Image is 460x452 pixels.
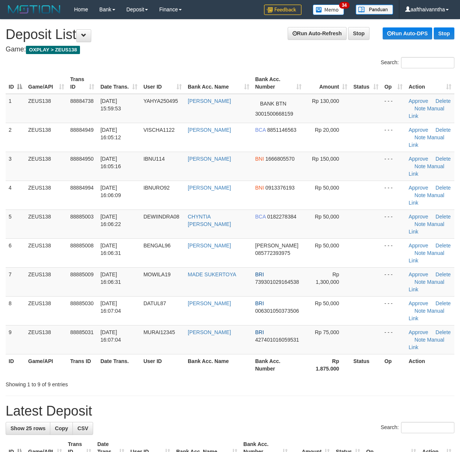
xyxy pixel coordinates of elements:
[70,214,94,220] span: 88885003
[188,271,236,277] a: MADE SUKERTOYA
[255,250,290,256] span: Copy 085772393975 to clipboard
[100,98,121,111] span: [DATE] 15:59:53
[356,5,393,15] img: panduan.png
[140,72,185,94] th: User ID: activate to sort column ascending
[188,329,231,335] a: [PERSON_NAME]
[70,300,94,306] span: 88885030
[100,300,121,314] span: [DATE] 16:07:04
[315,214,339,220] span: Rp 50,000
[415,221,426,227] a: Note
[188,185,231,191] a: [PERSON_NAME]
[6,152,25,181] td: 3
[55,425,68,431] span: Copy
[382,72,406,94] th: Op: activate to sort column ascending
[382,181,406,209] td: - - -
[6,238,25,267] td: 6
[409,300,428,306] a: Approve
[313,5,344,15] img: Button%20Memo.svg
[6,209,25,238] td: 5
[67,72,97,94] th: Trans ID: activate to sort column ascending
[25,72,67,94] th: Game/API: activate to sort column ascending
[415,308,426,314] a: Note
[97,354,140,375] th: Date Trans.
[305,72,350,94] th: Amount: activate to sort column ascending
[312,98,339,104] span: Rp 130,000
[188,243,231,249] a: [PERSON_NAME]
[315,243,339,249] span: Rp 50,000
[143,271,170,277] span: MOWILA19
[436,300,451,306] a: Delete
[143,329,175,335] span: MURAI12345
[415,337,426,343] a: Note
[436,98,451,104] a: Delete
[6,404,454,419] h1: Latest Deposit
[409,337,444,350] a: Manual Link
[70,243,94,249] span: 88885008
[143,185,170,191] span: IBNURO92
[6,181,25,209] td: 4
[143,214,179,220] span: DEWIINDRA08
[264,5,302,15] img: Feedback.jpg
[265,185,295,191] span: Copy 0913376193 to clipboard
[255,308,299,314] span: Copy 006301050373506 to clipboard
[255,300,264,306] span: BRI
[25,181,67,209] td: ZEUS138
[348,27,370,40] a: Stop
[25,209,67,238] td: ZEUS138
[25,267,67,296] td: ZEUS138
[267,214,296,220] span: Copy 0182278384 to clipboard
[26,46,80,54] span: OXPLAY > ZEUS138
[255,271,264,277] span: BRI
[100,243,121,256] span: [DATE] 16:06:31
[6,94,25,123] td: 1
[382,152,406,181] td: - - -
[70,271,94,277] span: 88885009
[100,127,121,140] span: [DATE] 16:05:12
[6,422,50,435] a: Show 25 rows
[100,214,121,227] span: [DATE] 16:06:22
[67,354,97,375] th: Trans ID
[185,354,252,375] th: Bank Acc. Name
[381,422,454,433] label: Search:
[25,354,67,375] th: Game/API
[50,422,73,435] a: Copy
[350,72,382,94] th: Status: activate to sort column ascending
[140,354,185,375] th: User ID
[255,127,266,133] span: BCA
[265,156,295,162] span: Copy 1666805570 to clipboard
[255,279,299,285] span: Copy 739301029164538 to clipboard
[25,94,67,123] td: ZEUS138
[436,156,451,162] a: Delete
[409,105,444,119] a: Manual Link
[409,163,444,177] a: Manual Link
[316,271,339,285] span: Rp 1,300,000
[409,308,444,321] a: Manual Link
[415,279,426,285] a: Note
[350,354,382,375] th: Status
[255,156,264,162] span: BNI
[185,72,252,94] th: Bank Acc. Name: activate to sort column ascending
[6,296,25,325] td: 8
[255,111,293,117] span: Copy 3001500668159 to clipboard
[6,267,25,296] td: 7
[382,94,406,123] td: - - -
[409,192,444,206] a: Manual Link
[415,105,426,111] a: Note
[401,57,454,68] input: Search:
[434,27,454,39] a: Stop
[415,192,426,198] a: Note
[255,329,264,335] span: BRI
[188,98,231,104] a: [PERSON_NAME]
[143,243,170,249] span: BENGAL96
[255,97,291,110] span: BANK BTN
[409,243,428,249] a: Approve
[100,329,121,343] span: [DATE] 16:07:04
[72,422,93,435] a: CSV
[382,325,406,354] td: - - -
[25,123,67,152] td: ZEUS138
[409,221,444,235] a: Manual Link
[255,243,299,249] span: [PERSON_NAME]
[382,123,406,152] td: - - -
[312,156,339,162] span: Rp 150,000
[25,238,67,267] td: ZEUS138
